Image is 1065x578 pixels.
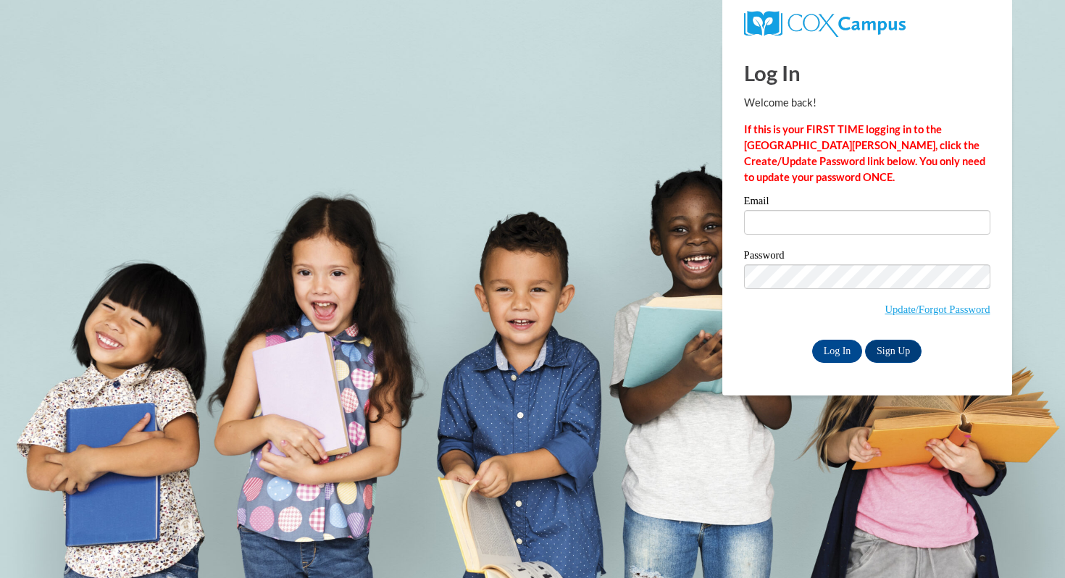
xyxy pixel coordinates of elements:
[865,340,922,363] a: Sign Up
[744,250,990,264] label: Password
[744,58,990,88] h1: Log In
[744,95,990,111] p: Welcome back!
[812,340,863,363] input: Log In
[744,196,990,210] label: Email
[744,17,906,29] a: COX Campus
[744,11,906,37] img: COX Campus
[744,123,985,183] strong: If this is your FIRST TIME logging in to the [GEOGRAPHIC_DATA][PERSON_NAME], click the Create/Upd...
[885,303,990,315] a: Update/Forgot Password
